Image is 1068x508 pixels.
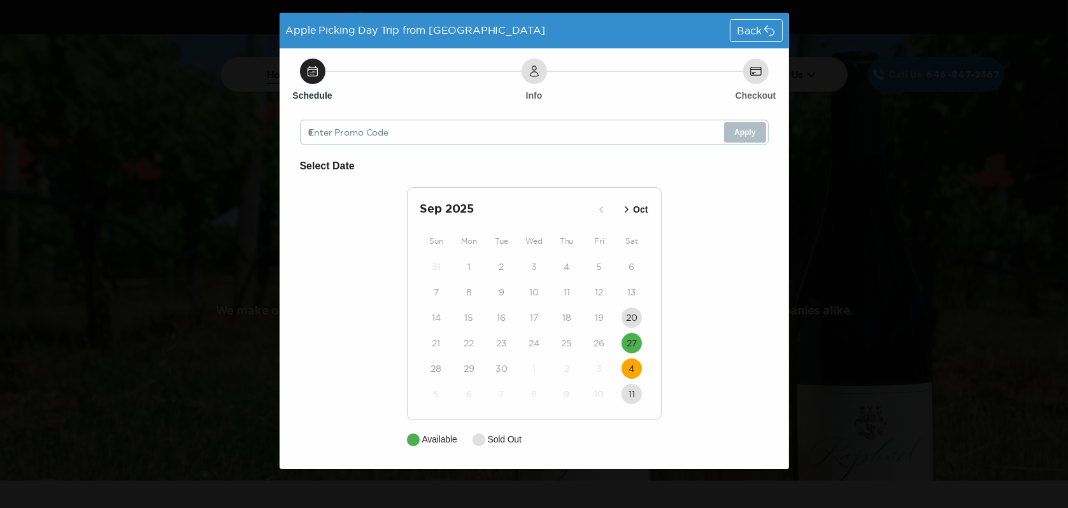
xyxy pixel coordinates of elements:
div: Sat [615,234,648,249]
time: 12 [595,286,603,299]
button: 7 [426,282,446,302]
button: 10 [589,384,609,404]
time: 7 [499,388,504,400]
time: 31 [432,260,441,273]
time: 5 [596,260,602,273]
time: 13 [627,286,636,299]
time: 17 [530,311,538,324]
button: 15 [459,307,479,328]
time: 1 [467,260,471,273]
h6: Select Date [300,158,769,174]
time: 19 [595,311,604,324]
button: 30 [491,358,511,379]
button: 31 [426,257,446,277]
h6: Schedule [292,89,332,102]
time: 11 [564,286,570,299]
time: 21 [432,337,441,349]
button: 11 [622,384,642,404]
time: 20 [626,311,637,324]
button: 9 [491,282,511,302]
button: 28 [426,358,446,379]
button: 6 [622,257,642,277]
button: 29 [459,358,479,379]
button: 5 [589,257,609,277]
time: 16 [497,311,506,324]
time: 23 [496,337,507,349]
button: 14 [426,307,446,328]
time: 11 [629,388,635,400]
button: 24 [523,333,544,353]
button: 27 [622,333,642,353]
span: Apple Picking Day Trip from [GEOGRAPHIC_DATA] [286,24,546,36]
time: 24 [529,337,539,349]
button: 8 [523,384,544,404]
button: 25 [557,333,577,353]
time: 10 [529,286,539,299]
time: 4 [629,362,634,375]
button: 22 [459,333,479,353]
button: 1 [459,257,479,277]
time: 9 [564,388,569,400]
time: 3 [596,362,602,375]
time: 2 [499,260,504,273]
time: 8 [531,388,537,400]
button: 5 [426,384,446,404]
button: Oct [616,199,651,220]
div: Wed [518,234,550,249]
div: Tue [485,234,518,249]
time: 4 [564,260,569,273]
button: 7 [491,384,511,404]
button: 8 [459,282,479,302]
button: 2 [557,358,577,379]
button: 4 [557,257,577,277]
time: 1 [532,362,536,375]
time: 26 [594,337,604,349]
time: 30 [495,362,508,375]
time: 25 [561,337,572,349]
button: 2 [491,257,511,277]
button: 3 [589,358,609,379]
button: 1 [523,358,544,379]
h6: Info [526,89,543,102]
time: 7 [434,286,439,299]
button: 6 [459,384,479,404]
time: 2 [564,362,569,375]
time: 10 [594,388,604,400]
h2: Sep 2025 [420,201,592,218]
button: 3 [523,257,544,277]
time: 6 [629,260,634,273]
time: 29 [464,362,474,375]
time: 18 [562,311,571,324]
time: 28 [431,362,442,375]
time: 15 [464,311,473,324]
button: 20 [622,307,642,328]
time: 3 [531,260,537,273]
span: Back [737,25,761,36]
time: 27 [627,337,637,349]
button: 19 [589,307,609,328]
div: Sun [420,234,453,249]
button: 18 [557,307,577,328]
button: 13 [622,282,642,302]
button: 23 [491,333,511,353]
button: 4 [622,358,642,379]
button: 16 [491,307,511,328]
time: 9 [499,286,504,299]
div: Fri [583,234,615,249]
time: 14 [432,311,441,324]
h6: Checkout [736,89,776,102]
button: 21 [426,333,446,353]
button: 10 [523,282,544,302]
button: 12 [589,282,609,302]
time: 8 [466,286,472,299]
time: 5 [434,388,439,400]
p: Oct [633,203,648,216]
button: 17 [523,307,544,328]
p: Available [422,433,457,446]
button: 9 [557,384,577,404]
button: 11 [557,282,577,302]
div: Mon [453,234,485,249]
div: Thu [550,234,583,249]
button: 26 [589,333,609,353]
time: 6 [466,388,472,400]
